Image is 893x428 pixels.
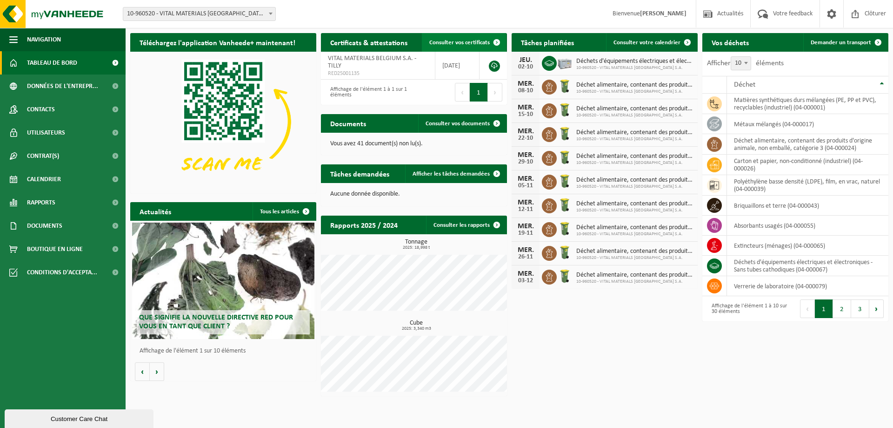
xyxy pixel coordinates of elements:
span: Déchet alimentaire, contenant des produits d'origine animale, non emballé, catég... [576,224,693,231]
span: Consulter vos documents [426,121,490,127]
span: Consulter vos certificats [429,40,490,46]
span: 10 [731,57,751,70]
p: Vous avez 41 document(s) non lu(s). [330,141,498,147]
span: Déchet alimentaire, contenant des produits d'origine animale, non emballé, catég... [576,82,693,89]
span: Afficher les tâches demandées [413,171,490,177]
div: 15-10 [516,111,535,118]
span: 10-960520 - VITAL MATERIALS [GEOGRAPHIC_DATA] S.A. [576,136,693,142]
td: carton et papier, non-conditionné (industriel) (04-000026) [727,155,888,175]
h2: Rapports 2025 / 2024 [321,216,407,234]
button: 2 [833,299,851,318]
span: Utilisateurs [27,121,65,144]
img: WB-0140-HPE-GN-50 [557,173,573,189]
div: MER. [516,270,535,278]
span: Déchet alimentaire, contenant des produits d'origine animale, non emballé, catég... [576,200,693,208]
div: MER. [516,104,535,111]
img: WB-0140-HPE-GN-50 [557,126,573,142]
span: Déchet alimentaire, contenant des produits d'origine animale, non emballé, catég... [576,129,693,136]
p: Aucune donnée disponible. [330,191,498,197]
span: 10-960520 - VITAL MATERIALS [GEOGRAPHIC_DATA] S.A. [576,231,693,237]
h2: Tâches planifiées [512,33,583,51]
img: WB-0140-HPE-GN-50 [557,221,573,237]
span: 10-960520 - VITAL MATERIALS [GEOGRAPHIC_DATA] S.A. [576,255,693,261]
div: 19-11 [516,230,535,237]
div: JEU. [516,56,535,64]
span: 2025: 3,340 m3 [326,326,507,331]
a: Consulter vos documents [418,114,506,133]
span: Déchet alimentaire, contenant des produits d'origine animale, non emballé, catég... [576,248,693,255]
td: déchets d'équipements électriques et électroniques - Sans tubes cathodiques (04-000067) [727,256,888,276]
span: 10-960520 - VITAL MATERIALS [GEOGRAPHIC_DATA] S.A. [576,184,693,190]
div: 03-12 [516,278,535,284]
div: Affichage de l'élément 1 à 10 sur 30 éléments [707,299,791,319]
span: Documents [27,214,62,238]
span: 10-960520 - VITAL MATERIALS BELGIUM S.A. - TILLY [123,7,276,21]
span: Déchet [734,81,755,88]
button: 3 [851,299,869,318]
h2: Téléchargez l'application Vanheede+ maintenant! [130,33,305,51]
div: MER. [516,80,535,88]
div: 22-10 [516,135,535,142]
img: WB-0140-HPE-GN-50 [557,78,573,94]
div: 26-11 [516,254,535,260]
span: VITAL MATERIALS BELGIUM S.A. - TILLY [328,55,416,69]
button: 1 [815,299,833,318]
button: Next [869,299,884,318]
span: 10-960520 - VITAL MATERIALS BELGIUM S.A. - TILLY [123,7,275,20]
h2: Certificats & attestations [321,33,417,51]
span: 10-960520 - VITAL MATERIALS [GEOGRAPHIC_DATA] S.A. [576,65,693,71]
td: polyéthylène basse densité (LDPE), film, en vrac, naturel (04-000039) [727,175,888,196]
div: 02-10 [516,64,535,70]
td: matières synthétiques durs mélangées (PE, PP et PVC), recyclables (industriel) (04-000001) [727,94,888,114]
img: WB-0140-HPE-GN-50 [557,245,573,260]
button: Volgende [150,362,164,381]
img: WB-0140-HPE-GN-50 [557,268,573,284]
span: 10-960520 - VITAL MATERIALS [GEOGRAPHIC_DATA] S.A. [576,113,693,118]
td: briquaillons et terre (04-000043) [727,196,888,216]
span: Déchet alimentaire, contenant des produits d'origine animale, non emballé, catég... [576,272,693,279]
div: 12-11 [516,206,535,213]
span: Rapports [27,191,55,214]
span: Déchet alimentaire, contenant des produits d'origine animale, non emballé, catég... [576,105,693,113]
td: déchet alimentaire, contenant des produits d'origine animale, non emballé, catégorie 3 (04-000024) [727,134,888,155]
button: 1 [470,83,488,102]
img: WB-0140-HPE-GN-50 [557,149,573,165]
label: Afficher éléments [707,60,784,67]
button: Vorige [135,362,150,381]
a: Demander un transport [803,33,887,52]
span: Consulter votre calendrier [613,40,680,46]
button: Previous [455,83,470,102]
strong: [PERSON_NAME] [640,10,686,17]
div: 05-11 [516,183,535,189]
div: 08-10 [516,88,535,94]
span: 10-960520 - VITAL MATERIALS [GEOGRAPHIC_DATA] S.A. [576,160,693,166]
span: Contrat(s) [27,144,59,168]
span: 10 [731,56,751,70]
a: Consulter votre calendrier [606,33,697,52]
h2: Vos déchets [702,33,758,51]
h2: Tâches demandées [321,164,399,183]
h3: Cube [326,320,507,331]
div: MER. [516,128,535,135]
div: MER. [516,223,535,230]
p: Affichage de l'élément 1 sur 10 éléments [140,348,312,354]
span: 10-960520 - VITAL MATERIALS [GEOGRAPHIC_DATA] S.A. [576,89,693,95]
span: Déchets d'équipements électriques et électroniques - sans tubes cathodiques [576,58,693,65]
div: Affichage de l'élément 1 à 1 sur 1 éléments [326,82,409,102]
td: [DATE] [435,52,480,80]
span: Demander un transport [811,40,871,46]
td: extincteurs (ménages) (04-000065) [727,236,888,256]
h2: Actualités [130,202,180,220]
h2: Documents [321,114,375,132]
span: 10-960520 - VITAL MATERIALS [GEOGRAPHIC_DATA] S.A. [576,208,693,213]
div: MER. [516,246,535,254]
iframe: chat widget [5,408,155,428]
button: Next [488,83,502,102]
a: Consulter vos certificats [422,33,506,52]
img: Download de VHEPlus App [130,52,316,191]
span: Navigation [27,28,61,51]
img: WB-0140-HPE-GN-50 [557,102,573,118]
td: verrerie de laboratoire (04-000079) [727,276,888,296]
span: Tableau de bord [27,51,77,75]
div: MER. [516,151,535,159]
